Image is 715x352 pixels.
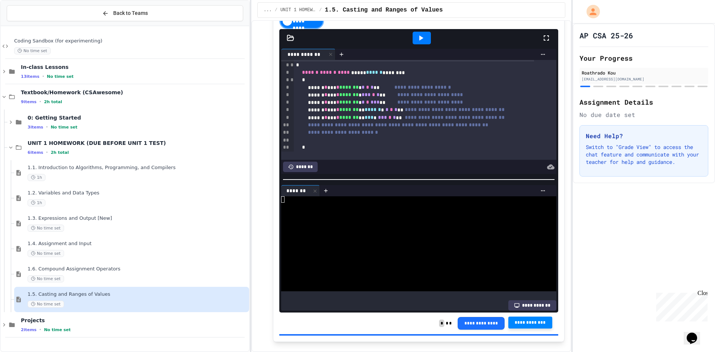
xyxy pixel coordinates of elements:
[325,6,443,15] span: 1.5. Casting and Ranges of Values
[3,3,51,47] div: Chat with us now!Close
[28,301,64,308] span: No time set
[51,125,77,130] span: No time set
[586,131,702,140] h3: Need Help?
[28,241,248,247] span: 1.4. Assignment and Input
[14,47,51,54] span: No time set
[28,199,45,206] span: 1h
[39,99,41,105] span: •
[579,53,708,63] h2: Your Progress
[46,149,48,155] span: •
[653,290,708,321] iframe: chat widget
[39,327,41,333] span: •
[51,150,69,155] span: 2h total
[582,69,706,76] div: Roathrado Kou
[582,76,706,82] div: [EMAIL_ADDRESS][DOMAIN_NAME]
[264,7,272,13] span: ...
[21,64,248,70] span: In-class Lessons
[28,215,248,222] span: 1.3. Expressions and Output [New]
[42,73,44,79] span: •
[28,174,45,181] span: 1h
[586,143,702,166] p: Switch to "Grade View" to access the chat feature and communicate with your teacher for help and ...
[21,89,248,96] span: Textbook/Homework (CSAwesome)
[28,125,43,130] span: 3 items
[47,74,74,79] span: No time set
[14,38,248,44] span: Coding Sandbox (for experimenting)
[28,114,248,121] span: 0: Getting Started
[21,327,36,332] span: 2 items
[28,190,248,196] span: 1.2. Variables and Data Types
[28,165,248,171] span: 1.1. Introduction to Algorithms, Programming, and Compilers
[684,322,708,345] iframe: chat widget
[28,225,64,232] span: No time set
[28,150,43,155] span: 6 items
[46,124,48,130] span: •
[44,99,62,104] span: 2h total
[28,275,64,282] span: No time set
[21,74,39,79] span: 13 items
[28,291,248,298] span: 1.5. Casting and Ranges of Values
[113,9,148,17] span: Back to Teams
[280,7,316,13] span: UNIT 1 HOMEWORK (DUE BEFORE UNIT 1 TEST)
[21,317,248,324] span: Projects
[28,140,248,146] span: UNIT 1 HOMEWORK (DUE BEFORE UNIT 1 TEST)
[319,7,322,13] span: /
[28,250,64,257] span: No time set
[28,266,248,272] span: 1.6. Compound Assignment Operators
[275,7,277,13] span: /
[579,3,602,20] div: My Account
[579,97,708,107] h2: Assignment Details
[579,30,633,41] h1: AP CSA 25-26
[44,327,71,332] span: No time set
[21,99,36,104] span: 9 items
[579,110,708,119] div: No due date set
